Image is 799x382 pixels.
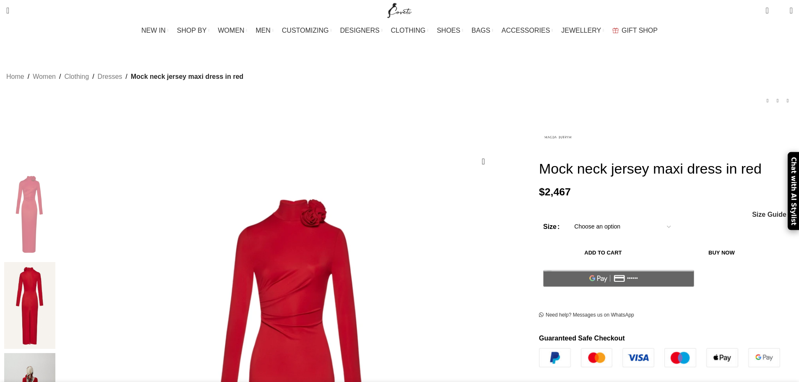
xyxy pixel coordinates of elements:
[622,26,658,34] span: GIFT SHOP
[561,26,601,34] span: JEWELLERY
[502,26,550,34] span: ACCESSORIES
[6,71,24,82] a: Home
[282,22,332,39] a: CUSTOMIZING
[543,270,694,287] button: Pay with GPay
[177,26,207,34] span: SHOP BY
[4,171,55,258] img: Magda Butrym Mock neck jersey maxi dress in red scaled74505 nobg
[256,26,271,34] span: MEN
[471,26,490,34] span: BAGS
[612,28,619,33] img: GiftBag
[539,160,793,177] h1: Mock neck jersey maxi dress in red
[2,22,797,39] div: Main navigation
[752,211,786,218] a: Size Guide
[64,71,89,82] a: Clothing
[218,26,245,34] span: WOMEN
[98,71,122,82] a: Dresses
[627,275,638,281] text: ••••••
[539,312,634,319] a: Need help? Messages us on WhatsApp
[131,71,244,82] span: Mock neck jersey maxi dress in red
[775,2,783,19] div: My Wishlist
[2,2,13,19] a: Search
[437,22,463,39] a: SHOES
[539,186,545,197] span: $
[539,335,625,342] strong: Guaranteed Safe Checkout
[539,118,577,156] img: Magda Butrym
[471,22,493,39] a: BAGS
[437,26,460,34] span: SHOES
[543,221,560,232] label: Size
[385,6,414,13] a: Site logo
[777,8,783,15] span: 0
[761,2,773,19] a: 0
[502,22,553,39] a: ACCESSORIES
[141,26,166,34] span: NEW IN
[4,262,55,349] img: Magda Butrym dress
[766,4,773,10] span: 0
[783,96,793,106] a: Next product
[218,22,247,39] a: WOMEN
[543,244,663,262] button: Add to cart
[6,71,243,82] nav: Breadcrumb
[33,71,56,82] a: Women
[282,26,329,34] span: CUSTOMIZING
[340,22,383,39] a: DESIGNERS
[391,22,429,39] a: CLOTHING
[667,244,776,262] button: Buy now
[561,22,604,39] a: JEWELLERY
[763,96,773,106] a: Previous product
[340,26,380,34] span: DESIGNERS
[141,22,169,39] a: NEW IN
[539,186,571,197] bdi: 2,467
[177,22,210,39] a: SHOP BY
[612,22,658,39] a: GIFT SHOP
[539,348,780,367] img: guaranteed-safe-checkout-bordered.j
[256,22,273,39] a: MEN
[391,26,426,34] span: CLOTHING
